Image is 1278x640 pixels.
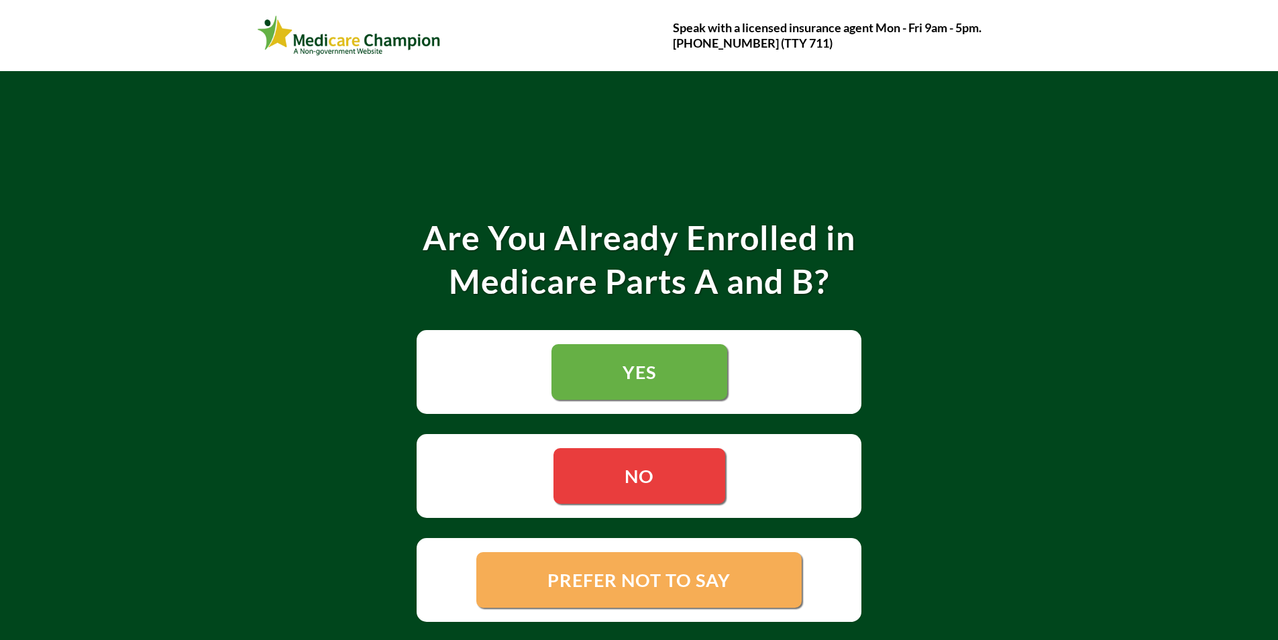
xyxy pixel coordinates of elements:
[625,465,654,487] span: NO
[623,361,656,383] span: YES
[673,20,981,35] strong: Speak with a licensed insurance agent Mon - Fri 9am - 5pm.
[551,344,727,400] a: YES
[449,261,829,301] strong: Medicare Parts A and B?
[547,569,731,591] span: PREFER NOT TO SAY
[257,13,441,58] img: Webinar
[673,36,833,50] strong: [PHONE_NUMBER] (TTY 711)
[423,217,855,258] strong: Are You Already Enrolled in
[553,448,725,504] a: NO
[476,552,802,608] a: PREFER NOT TO SAY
